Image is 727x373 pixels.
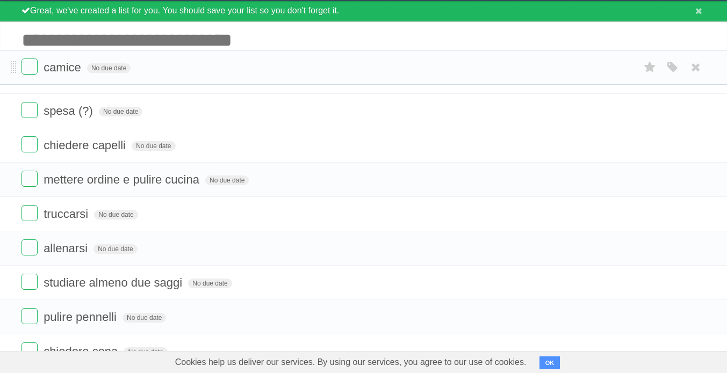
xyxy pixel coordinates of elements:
span: pulire pennelli [44,310,119,324]
span: allenarsi [44,242,90,255]
span: No due date [132,141,175,151]
span: No due date [188,279,232,288]
label: Done [21,136,38,152]
span: No due date [93,244,137,254]
span: mettere ordine e pulire cucina [44,173,202,186]
span: No due date [124,347,167,357]
button: OK [539,356,560,369]
span: chiedere cena [44,345,120,358]
span: camice [44,61,84,74]
label: Done [21,274,38,290]
span: studiare almeno due saggi [44,276,185,289]
span: chiedere capelli [44,138,128,152]
label: Done [21,102,38,118]
label: Done [21,342,38,359]
span: truccarsi [44,207,91,221]
span: No due date [205,175,249,185]
span: spesa (?) [44,104,96,118]
label: Done [21,308,38,324]
label: Star task [640,58,660,76]
label: Done [21,239,38,255]
span: No due date [94,210,138,220]
label: Done [21,171,38,187]
span: No due date [87,63,131,73]
span: No due date [99,107,142,116]
label: Done [21,205,38,221]
span: Cookies help us deliver our services. By using our services, you agree to our use of cookies. [164,352,537,373]
span: No due date [123,313,166,323]
label: Done [21,58,38,75]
